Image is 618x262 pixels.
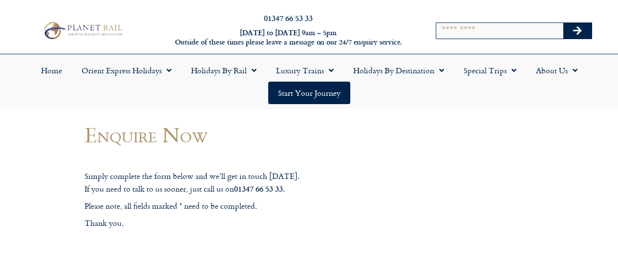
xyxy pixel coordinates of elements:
h6: [DATE] to [DATE] 9am – 5pm Outside of these times please leave a message on our 24/7 enquiry serv... [167,28,409,46]
a: About Us [526,59,587,82]
strong: 01347 66 53 33 [234,183,283,194]
p: Please note, all fields marked * need to be completed. [85,200,378,213]
button: Search [563,23,592,39]
a: Holidays by Destination [343,59,454,82]
img: Planet Rail Train Holidays Logo [41,20,125,41]
a: Luxury Trains [266,59,343,82]
a: Orient Express Holidays [72,59,181,82]
a: Holidays by Rail [181,59,266,82]
a: Special Trips [454,59,526,82]
h1: Enquire Now [85,123,378,146]
p: Simply complete the form below and we’ll get in touch [DATE]. If you need to talk to us sooner, j... [85,170,378,196]
nav: Menu [5,59,613,104]
a: Home [31,59,72,82]
p: Thank you. [85,217,378,230]
a: 01347 66 53 33 [264,12,313,23]
a: Start your Journey [268,82,350,104]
